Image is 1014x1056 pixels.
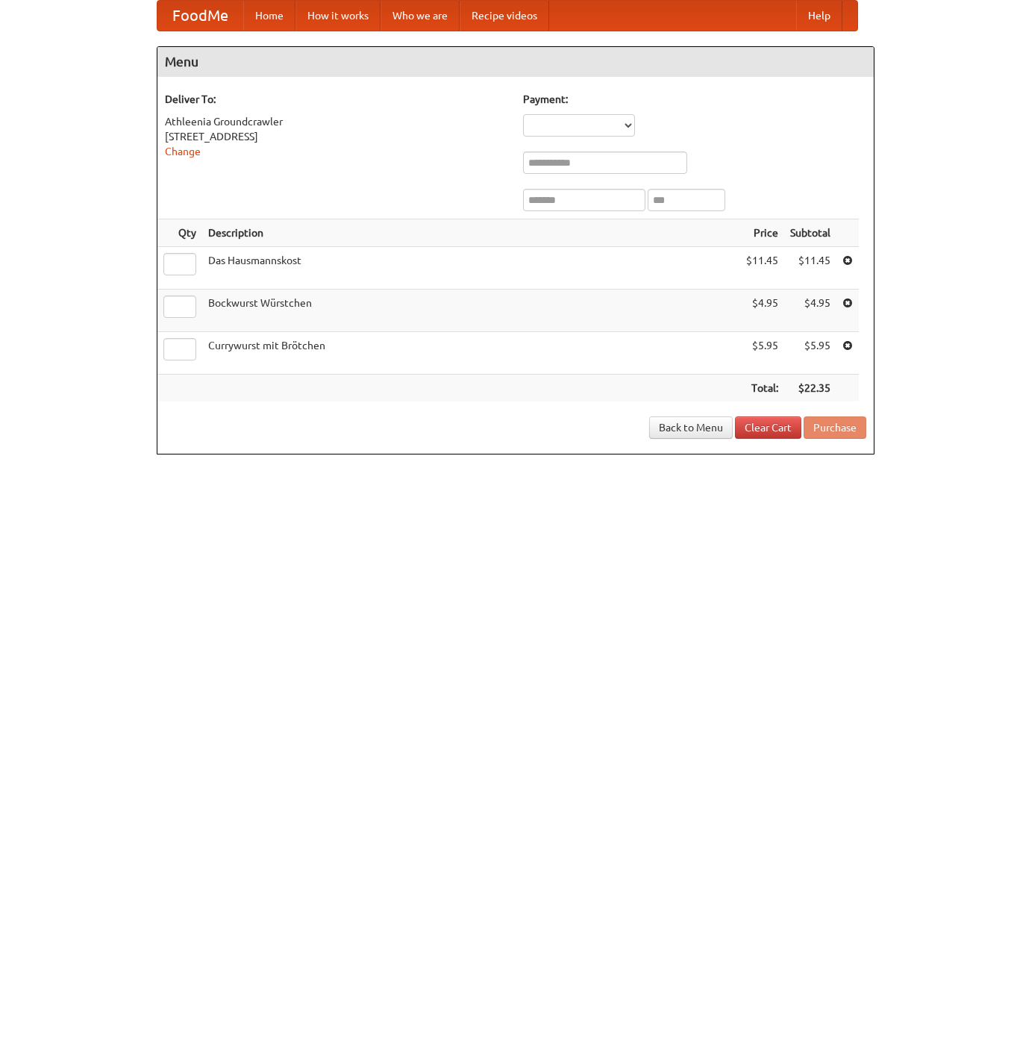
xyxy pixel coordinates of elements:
[157,47,874,77] h4: Menu
[523,92,866,107] h5: Payment:
[740,219,784,247] th: Price
[784,290,836,332] td: $4.95
[165,129,508,144] div: [STREET_ADDRESS]
[381,1,460,31] a: Who we are
[460,1,549,31] a: Recipe videos
[202,247,740,290] td: Das Hausmannskost
[165,146,201,157] a: Change
[740,332,784,375] td: $5.95
[295,1,381,31] a: How it works
[243,1,295,31] a: Home
[202,290,740,332] td: Bockwurst Würstchen
[165,92,508,107] h5: Deliver To:
[165,114,508,129] div: Athleenia Groundcrawler
[796,1,842,31] a: Help
[784,332,836,375] td: $5.95
[740,375,784,402] th: Total:
[784,247,836,290] td: $11.45
[740,247,784,290] td: $11.45
[649,416,733,439] a: Back to Menu
[735,416,801,439] a: Clear Cart
[202,219,740,247] th: Description
[202,332,740,375] td: Currywurst mit Brötchen
[784,219,836,247] th: Subtotal
[784,375,836,402] th: $22.35
[157,219,202,247] th: Qty
[804,416,866,439] button: Purchase
[740,290,784,332] td: $4.95
[157,1,243,31] a: FoodMe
